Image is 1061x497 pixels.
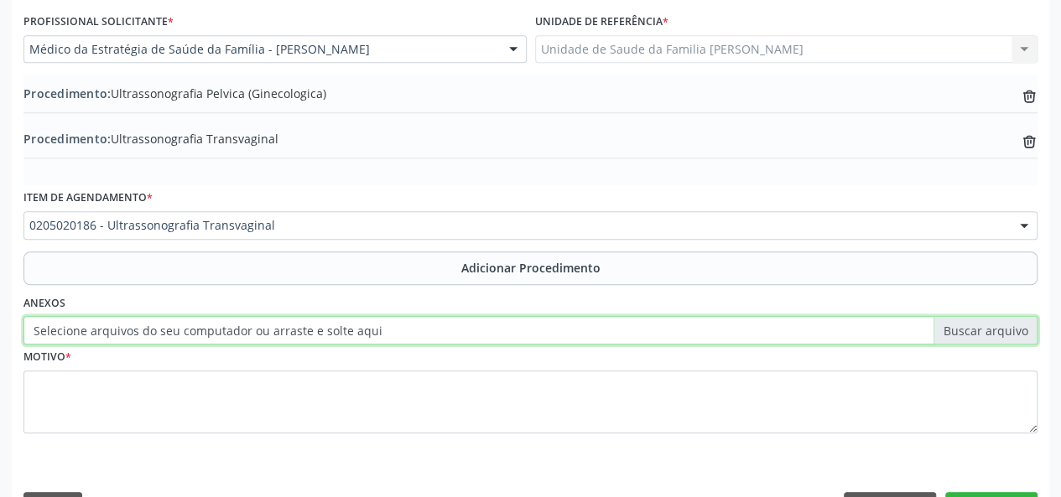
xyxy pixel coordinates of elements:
[29,41,492,58] span: Médico da Estratégia de Saúde da Família - [PERSON_NAME]
[23,185,153,211] label: Item de agendamento
[23,130,278,148] span: Ultrassonografia Transvaginal
[23,131,111,147] span: Procedimento:
[23,9,174,35] label: Profissional Solicitante
[461,259,601,277] span: Adicionar Procedimento
[23,85,111,101] span: Procedimento:
[535,9,668,35] label: Unidade de referência
[23,85,326,102] span: Ultrassonografia Pelvica (Ginecologica)
[23,344,71,370] label: Motivo
[23,291,65,317] label: Anexos
[29,217,1003,234] span: 0205020186 - Ultrassonografia Transvaginal
[23,251,1038,285] button: Adicionar Procedimento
